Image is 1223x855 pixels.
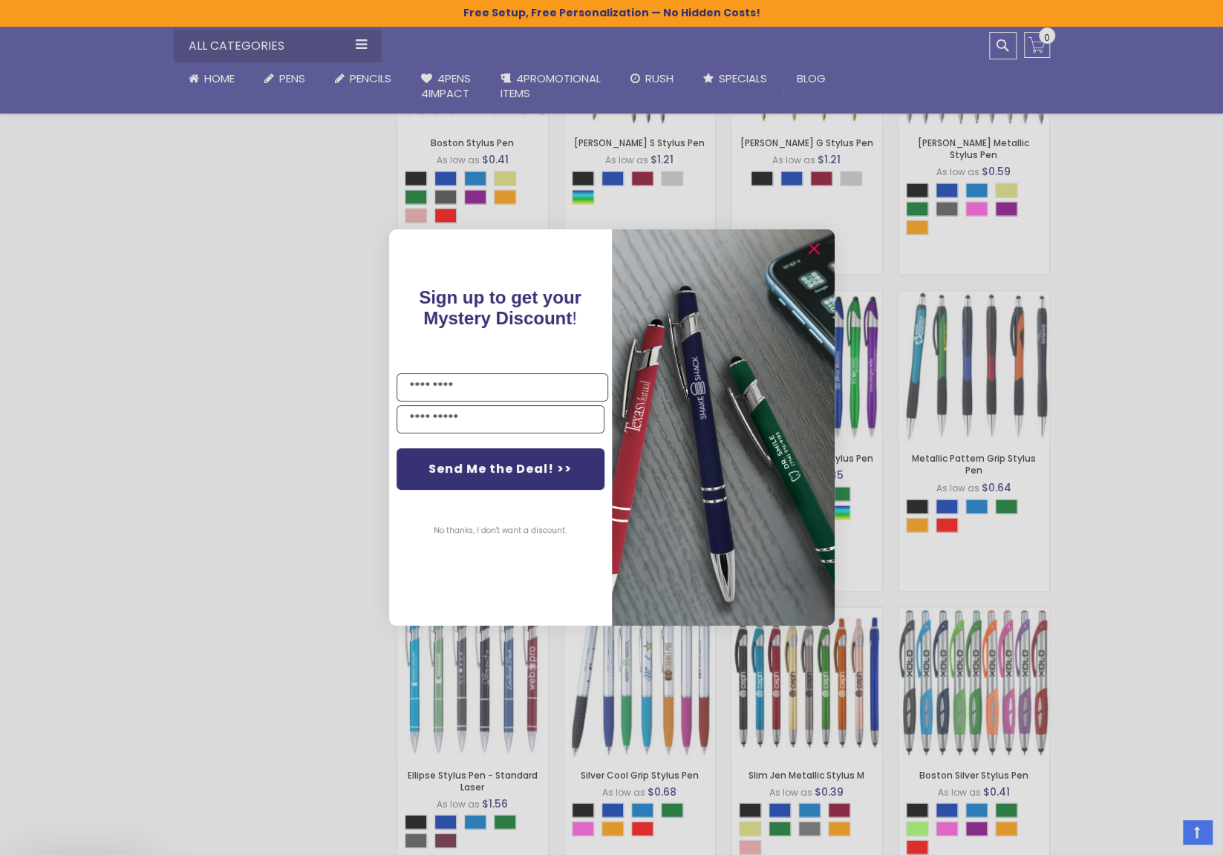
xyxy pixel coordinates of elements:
[397,405,604,433] input: YOUR EMAIL
[1100,815,1223,855] iframe: Google Customer Reviews
[802,237,826,261] button: Close dialog
[419,287,581,328] span: !
[419,287,581,328] span: Sign up to get your Mystery Discount
[397,448,604,490] button: Send Me the Deal! >>
[426,512,574,549] button: No thanks, I don't want a discount.
[612,229,835,625] img: 081b18bf-2f98-4675-a917-09431eb06994.jpeg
